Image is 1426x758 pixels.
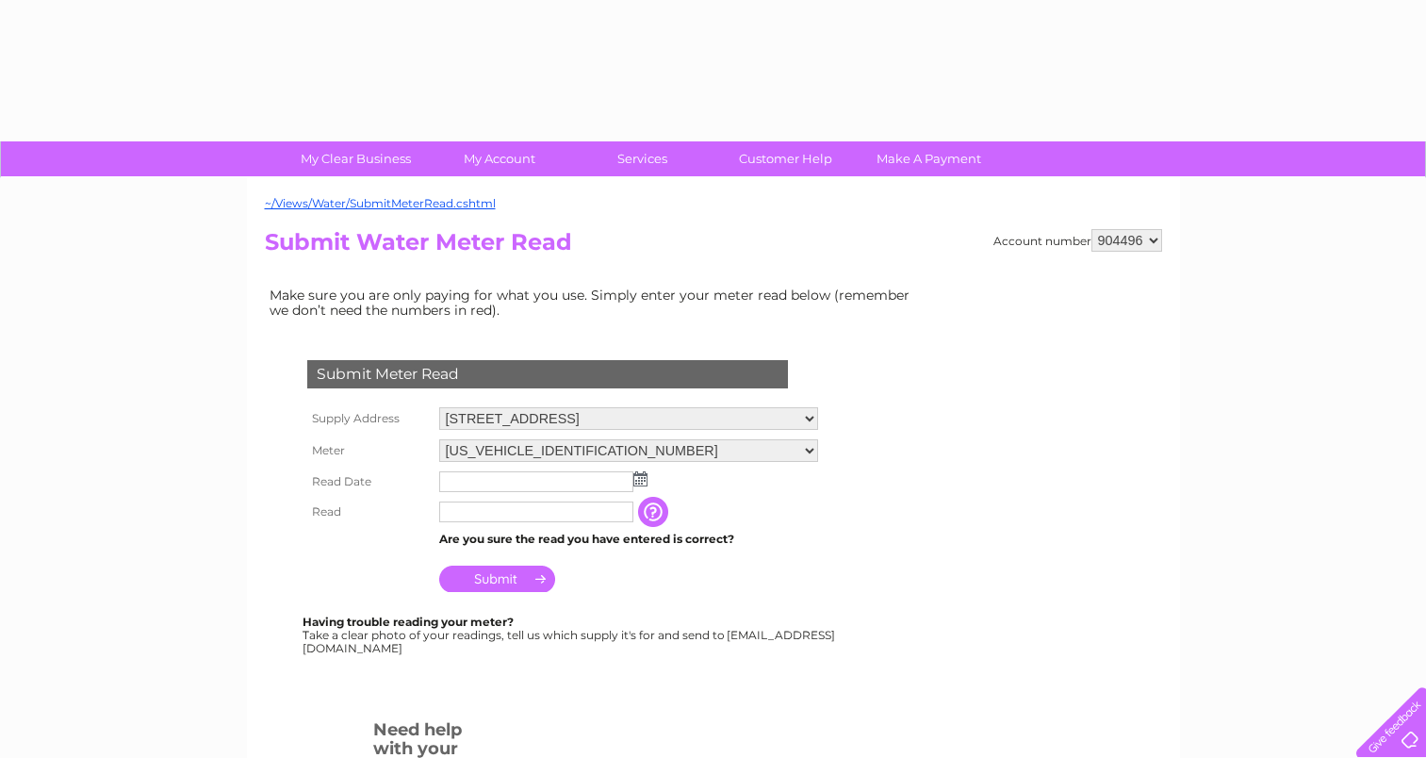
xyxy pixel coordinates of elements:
[421,141,577,176] a: My Account
[638,497,672,527] input: Information
[307,360,788,388] div: Submit Meter Read
[434,527,823,552] td: Are you sure the read you have entered is correct?
[993,229,1162,252] div: Account number
[303,497,434,527] th: Read
[303,403,434,435] th: Supply Address
[439,566,555,592] input: Submit
[265,196,496,210] a: ~/Views/Water/SubmitMeterRead.cshtml
[303,615,514,629] b: Having trouble reading your meter?
[565,141,720,176] a: Services
[278,141,434,176] a: My Clear Business
[851,141,1007,176] a: Make A Payment
[708,141,863,176] a: Customer Help
[633,471,647,486] img: ...
[303,435,434,467] th: Meter
[265,283,925,322] td: Make sure you are only paying for what you use. Simply enter your meter read below (remember we d...
[265,229,1162,265] h2: Submit Water Meter Read
[303,467,434,497] th: Read Date
[303,616,838,654] div: Take a clear photo of your readings, tell us which supply it's for and send to [EMAIL_ADDRESS][DO...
